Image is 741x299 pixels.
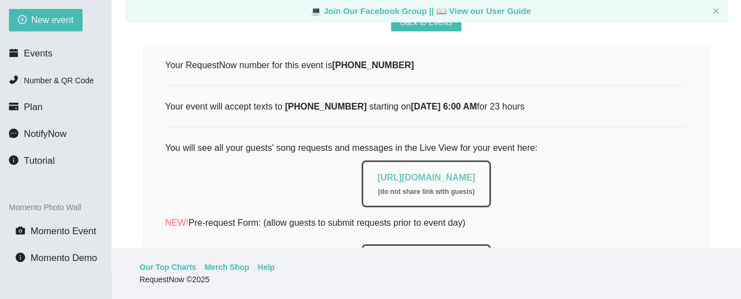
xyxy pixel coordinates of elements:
[9,75,18,84] span: phone
[9,129,18,138] span: message
[713,8,719,15] button: close
[258,261,275,273] a: Help
[165,99,687,113] div: Your event will accept texts to starting on for 23 hours
[31,13,74,27] span: New event
[24,76,94,85] span: Number & QR Code
[285,102,367,111] b: [PHONE_NUMBER]
[9,102,18,111] span: credit-card
[9,155,18,165] span: info-circle
[400,16,452,29] span: Back to Events
[24,48,52,59] span: Events
[311,6,436,16] a: laptop Join Our Facebook Group ||
[311,6,321,16] span: laptop
[31,253,97,263] span: Momento Demo
[18,15,27,26] span: plus-circle
[377,173,475,182] a: [URL][DOMAIN_NAME]
[139,273,710,286] div: RequestNow © 2025
[332,60,414,70] b: [PHONE_NUMBER]
[9,48,18,58] span: calendar
[24,102,43,112] span: Plan
[139,261,196,273] a: Our Top Charts
[205,261,249,273] a: Merch Shop
[31,226,97,236] span: Momento Event
[391,13,461,31] button: Back to Events
[16,226,25,235] span: camera
[377,187,475,197] div: ( do not share link with guests )
[165,216,687,230] p: Pre-request Form: (allow guests to submit requests prior to event day)
[16,253,25,262] span: info-circle
[165,218,189,227] span: NEW!
[436,6,447,16] span: laptop
[24,155,55,166] span: Tutorial
[24,129,66,139] span: NotifyNow
[165,60,414,70] span: Your RequestNow number for this event is
[411,102,477,111] b: [DATE] 6:00 AM
[9,9,83,31] button: plus-circleNew event
[436,6,531,16] a: laptop View our User Guide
